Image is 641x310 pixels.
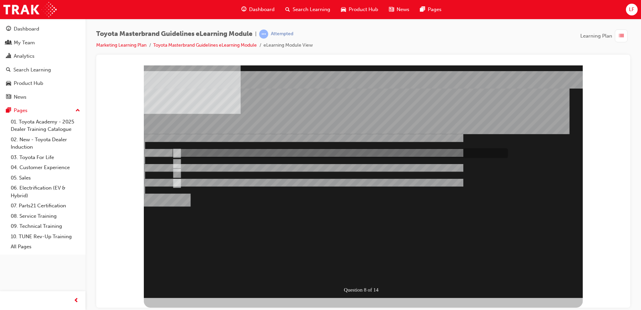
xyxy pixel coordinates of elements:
[8,162,83,173] a: 04. Customer Experience
[6,67,11,73] span: search-icon
[42,232,481,250] div: Multiple Choice Quiz
[389,5,394,14] span: news-icon
[8,152,83,163] a: 03. Toyota For Life
[8,242,83,252] a: All Pages
[3,23,83,35] a: Dashboard
[13,66,51,74] div: Search Learning
[14,25,39,33] div: Dashboard
[8,201,83,211] a: 07. Parts21 Certification
[3,2,57,17] img: Trak
[580,30,630,42] button: Learning Plan
[14,107,27,114] div: Pages
[8,221,83,231] a: 09. Technical Training
[341,5,346,14] span: car-icon
[6,53,11,59] span: chart-icon
[249,6,275,13] span: Dashboard
[255,30,256,38] span: |
[264,42,313,49] li: eLearning Module View
[6,94,11,100] span: news-icon
[3,50,83,62] a: Analytics
[96,30,252,38] span: Toyota Masterbrand Guidelines eLearning Module
[14,93,26,101] div: News
[8,117,83,135] a: 01. Toyota Academy - 2025 Dealer Training Catalogue
[8,183,83,201] a: 06. Electrification (EV & Hybrid)
[415,3,447,16] a: pages-iconPages
[280,3,336,16] a: search-iconSearch Learning
[14,80,43,87] div: Product Hub
[293,6,330,13] span: Search Learning
[336,3,384,16] a: car-iconProduct Hub
[626,4,638,15] button: LF
[6,26,11,32] span: guage-icon
[271,31,293,37] div: Attempted
[428,6,442,13] span: Pages
[8,231,83,242] a: 10. TUNE Rev-Up Training
[3,64,83,76] a: Search Learning
[580,32,612,40] span: Learning Plan
[14,52,35,60] div: Analytics
[241,5,246,14] span: guage-icon
[349,6,378,13] span: Product Hub
[8,135,83,152] a: 02. New - Toyota Dealer Induction
[14,39,35,47] div: My Team
[3,21,83,104] button: DashboardMy TeamAnalyticsSearch LearningProduct HubNews
[241,220,287,229] div: Question 8 of 14
[420,5,425,14] span: pages-icon
[6,108,11,114] span: pages-icon
[75,106,80,115] span: up-icon
[3,37,83,49] a: My Team
[8,211,83,221] a: 08. Service Training
[629,6,634,13] span: LF
[74,297,79,305] span: prev-icon
[6,40,11,46] span: people-icon
[236,3,280,16] a: guage-iconDashboard
[3,104,83,117] button: Pages
[96,42,147,48] a: Marketing Learning Plan
[285,5,290,14] span: search-icon
[8,173,83,183] a: 05. Sales
[3,91,83,103] a: News
[6,81,11,87] span: car-icon
[619,32,624,40] span: list-icon
[384,3,415,16] a: news-iconNews
[3,77,83,90] a: Product Hub
[259,30,268,39] span: learningRecordVerb_ATTEMPT-icon
[397,6,409,13] span: News
[153,42,257,48] a: Toyota Masterbrand Guidelines eLearning Module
